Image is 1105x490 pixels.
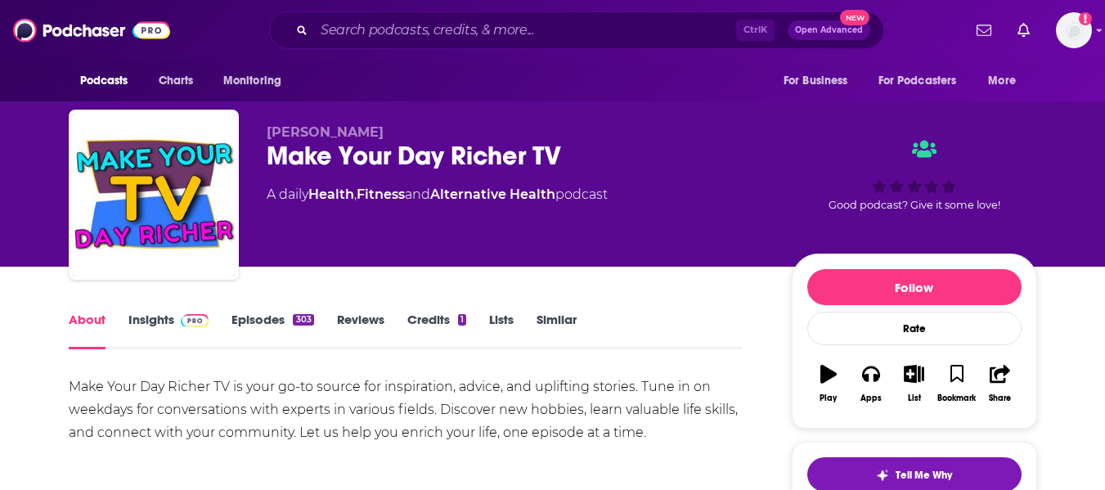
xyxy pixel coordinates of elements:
button: open menu [212,65,303,97]
span: Ctrl K [736,20,775,41]
div: Good podcast? Give it some love! [792,124,1037,226]
svg: Add a profile image [1079,12,1092,25]
span: More [988,70,1016,92]
a: Health [308,187,354,202]
span: Monitoring [223,70,281,92]
div: 303 [293,314,313,326]
div: Bookmark [937,393,976,403]
span: Charts [159,70,194,92]
span: and [405,187,430,202]
span: For Podcasters [878,70,957,92]
div: 1 [458,314,466,326]
div: Rate [807,312,1022,345]
a: Credits1 [407,312,466,349]
img: tell me why sparkle [876,469,889,482]
a: Show notifications dropdown [970,16,998,44]
a: Episodes303 [231,312,313,349]
span: [PERSON_NAME] [267,124,384,140]
a: Lists [489,312,514,349]
div: Search podcasts, credits, & more... [269,11,884,49]
span: Good podcast? Give it some love! [829,199,1000,211]
button: Follow [807,269,1022,305]
span: , [354,187,357,202]
div: A daily podcast [267,185,608,205]
button: Bookmark [936,354,978,413]
span: Tell Me Why [896,469,952,482]
a: Fitness [357,187,405,202]
button: open menu [69,65,150,97]
a: Similar [537,312,577,349]
span: New [840,10,869,25]
a: InsightsPodchaser Pro [128,312,209,349]
a: Alternative Health [430,187,555,202]
input: Search podcasts, credits, & more... [314,17,736,43]
a: Charts [148,65,204,97]
button: open menu [977,65,1036,97]
a: Reviews [337,312,384,349]
button: Open AdvancedNew [788,20,870,40]
div: List [908,393,921,403]
div: Apps [860,393,882,403]
a: About [69,312,106,349]
div: Make Your Day Richer TV is your go-to source for inspiration, advice, and uplifting stories. Tune... [69,375,743,444]
button: List [892,354,935,413]
img: Make Your Day Richer TV [72,113,236,276]
img: User Profile [1056,12,1092,48]
a: Show notifications dropdown [1011,16,1036,44]
button: Play [807,354,850,413]
span: Logged in as angelabellBL2024 [1056,12,1092,48]
span: Open Advanced [795,26,863,34]
img: Podchaser Pro [181,314,209,327]
span: Podcasts [80,70,128,92]
button: Share [978,354,1021,413]
span: For Business [784,70,848,92]
button: open menu [868,65,981,97]
img: Podchaser - Follow, Share and Rate Podcasts [13,15,170,46]
button: Show profile menu [1056,12,1092,48]
button: open menu [772,65,869,97]
button: Apps [850,354,892,413]
div: Play [820,393,837,403]
div: Share [989,393,1011,403]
